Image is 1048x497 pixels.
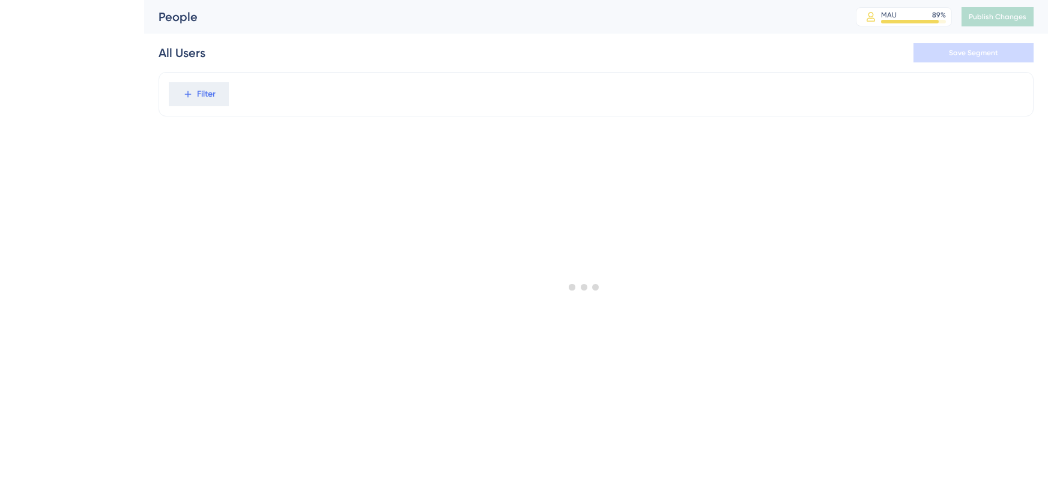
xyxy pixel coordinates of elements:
[932,10,946,20] div: 89 %
[913,43,1034,62] button: Save Segment
[962,7,1034,26] button: Publish Changes
[949,48,998,58] span: Save Segment
[969,12,1026,22] span: Publish Changes
[159,44,205,61] div: All Users
[159,8,826,25] div: People
[881,10,897,20] div: MAU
